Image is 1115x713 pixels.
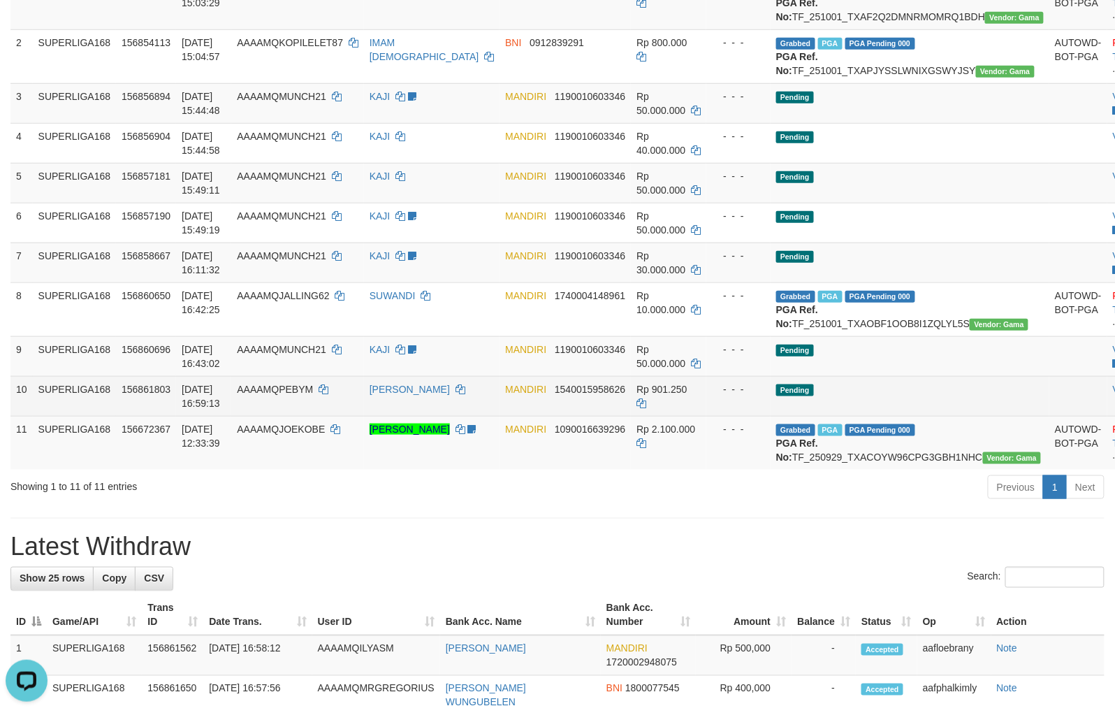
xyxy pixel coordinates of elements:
span: [DATE] 15:44:48 [182,91,220,116]
td: SUPERLIGA168 [33,29,117,83]
a: [PERSON_NAME] [446,643,526,654]
a: KAJI [370,344,391,355]
td: 8 [10,282,33,336]
span: Marked by aafchhiseyha [818,291,843,303]
span: AAAAMQMUNCH21 [237,210,326,222]
span: Copy 1190010603346 to clipboard [555,250,625,261]
td: SUPERLIGA168 [33,336,117,376]
td: 156861562 [142,635,203,676]
td: 6 [10,203,33,243]
span: Marked by aafchhiseyha [818,38,843,50]
span: Grabbed [776,38,815,50]
span: PGA Pending [845,424,915,436]
span: MANDIRI [505,290,546,301]
th: Bank Acc. Number: activate to sort column ascending [601,596,696,635]
span: Copy 1740004148961 to clipboard [555,290,625,301]
td: 2 [10,29,33,83]
span: 156857181 [122,171,170,182]
span: [DATE] 12:33:39 [182,424,220,449]
th: User ID: activate to sort column ascending [312,596,440,635]
td: SUPERLIGA168 [33,416,117,470]
span: Copy [102,573,126,584]
span: Pending [776,251,814,263]
span: AAAAMQPEBYM [237,384,313,395]
th: Balance: activate to sort column ascending [792,596,856,635]
input: Search: [1005,567,1105,588]
span: Pending [776,384,814,396]
span: Rp 30.000.000 [636,250,685,275]
span: Grabbed [776,424,815,436]
span: AAAAMQKOPILELET87 [237,37,343,48]
button: Open LiveChat chat widget [6,6,48,48]
th: Game/API: activate to sort column ascending [47,596,142,635]
span: MANDIRI [505,171,546,182]
span: [DATE] 16:59:13 [182,384,220,409]
span: 156861803 [122,384,170,395]
span: PGA Pending [845,291,915,303]
th: ID: activate to sort column descending [10,596,47,635]
span: Copy 1800077545 to clipboard [625,683,680,694]
span: 156856904 [122,131,170,142]
span: 156860696 [122,344,170,355]
span: [DATE] 16:42:25 [182,290,220,315]
div: - - - [712,169,765,183]
h1: Latest Withdraw [10,533,1105,561]
span: [DATE] 15:04:57 [182,37,220,62]
span: Marked by aafsengchandara [818,424,843,436]
a: [PERSON_NAME] WUNGUBELEN [446,683,526,708]
a: KAJI [370,250,391,261]
a: KAJI [370,210,391,222]
th: Trans ID: activate to sort column ascending [142,596,203,635]
span: Rp 50.000.000 [636,210,685,236]
span: Rp 2.100.000 [636,424,695,435]
span: Accepted [861,644,903,656]
span: BNI [606,683,622,694]
a: KAJI [370,171,391,182]
span: AAAAMQMUNCH21 [237,131,326,142]
span: Pending [776,171,814,183]
a: KAJI [370,91,391,102]
span: Vendor URL: https://trx31.1velocity.biz [976,66,1035,78]
div: - - - [712,422,765,436]
td: aafloebrany [917,635,991,676]
span: Copy 1190010603346 to clipboard [555,171,625,182]
span: 156860650 [122,290,170,301]
span: MANDIRI [505,131,546,142]
span: Vendor URL: https://trx31.1velocity.biz [970,319,1028,331]
span: 156858667 [122,250,170,261]
span: Accepted [861,684,903,696]
span: MANDIRI [505,384,546,395]
span: CSV [144,573,164,584]
th: Bank Acc. Name: activate to sort column ascending [440,596,601,635]
span: AAAAMQMUNCH21 [237,171,326,182]
span: Rp 40.000.000 [636,131,685,156]
td: TF_250929_TXACOYW96CPG3GBH1NHC [771,416,1049,470]
a: IMAM [DEMOGRAPHIC_DATA] [370,37,479,62]
td: 7 [10,243,33,282]
td: 9 [10,336,33,376]
div: - - - [712,289,765,303]
span: [DATE] 15:49:11 [182,171,220,196]
span: Grabbed [776,291,815,303]
div: - - - [712,209,765,223]
div: - - - [712,36,765,50]
span: Rp 901.250 [636,384,687,395]
span: Pending [776,211,814,223]
th: Action [991,596,1105,635]
span: Copy 1190010603346 to clipboard [555,91,625,102]
td: SUPERLIGA168 [33,282,117,336]
span: MANDIRI [505,91,546,102]
span: Rp 10.000.000 [636,290,685,315]
td: AUTOWD-BOT-PGA [1049,29,1107,83]
span: 156854113 [122,37,170,48]
td: - [792,635,856,676]
div: - - - [712,129,765,143]
label: Search: [968,567,1105,588]
td: TF_251001_TXAPJYSSLWNIXGSWYJSY [771,29,1049,83]
span: Rp 50.000.000 [636,171,685,196]
td: SUPERLIGA168 [33,376,117,416]
span: 156856894 [122,91,170,102]
span: PGA Pending [845,38,915,50]
td: SUPERLIGA168 [33,83,117,123]
td: SUPERLIGA168 [33,163,117,203]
